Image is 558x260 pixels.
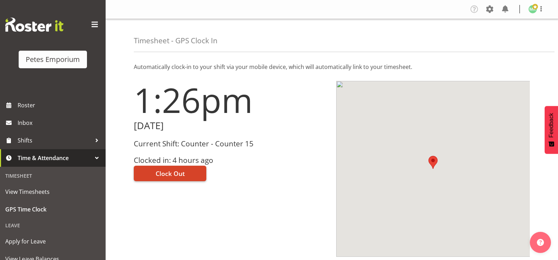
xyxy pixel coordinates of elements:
div: Timesheet [2,169,104,183]
h4: Timesheet - GPS Clock In [134,37,218,45]
a: View Timesheets [2,183,104,201]
span: GPS Time Clock [5,204,100,215]
span: Roster [18,100,102,110]
h2: [DATE] [134,120,328,131]
div: Leave [2,218,104,233]
span: Inbox [18,118,102,128]
span: Shifts [18,135,92,146]
img: help-xxl-2.png [537,239,544,246]
h3: Current Shift: Counter - Counter 15 [134,140,328,148]
span: View Timesheets [5,186,100,197]
span: Apply for Leave [5,236,100,247]
div: Petes Emporium [26,54,80,65]
button: Feedback - Show survey [545,106,558,154]
h1: 1:26pm [134,81,328,119]
img: Rosterit website logo [5,18,63,32]
p: Automatically clock-in to your shift via your mobile device, which will automatically link to you... [134,63,530,71]
span: Clock Out [156,169,185,178]
span: Time & Attendance [18,153,92,163]
button: Clock Out [134,166,206,181]
h3: Clocked in: 4 hours ago [134,156,328,164]
span: Feedback [548,113,554,138]
a: GPS Time Clock [2,201,104,218]
img: melanie-richardson713.jpg [528,5,537,13]
a: Apply for Leave [2,233,104,250]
